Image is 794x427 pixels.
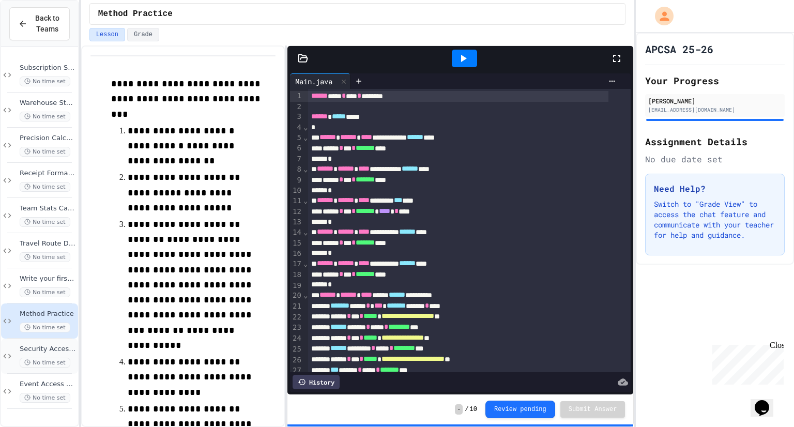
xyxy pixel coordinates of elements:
div: 8 [290,164,303,175]
span: Subscription Service Validator [20,64,76,72]
div: History [293,375,340,389]
span: - [455,404,463,415]
span: Event Access Controller [20,380,76,389]
span: Method Practice [98,8,173,20]
div: 19 [290,281,303,291]
div: No due date set [645,153,785,165]
div: 4 [290,123,303,133]
span: Warehouse Stock Calculator [20,99,76,108]
div: 26 [290,355,303,366]
div: 23 [290,323,303,333]
div: Chat with us now!Close [4,4,71,66]
h2: Assignment Details [645,134,785,149]
span: Security Access System [20,345,76,354]
h3: Need Help? [654,182,776,195]
span: 10 [470,405,477,414]
span: No time set [20,358,70,368]
div: 1 [290,91,303,102]
iframe: chat widget [708,341,784,385]
div: 9 [290,175,303,186]
div: 18 [290,270,303,281]
span: No time set [20,287,70,297]
div: 24 [290,333,303,344]
span: Write your first program in [GEOGRAPHIC_DATA]. [20,274,76,283]
div: 14 [290,227,303,238]
div: 17 [290,259,303,270]
div: 3 [290,112,303,123]
span: No time set [20,323,70,332]
iframe: chat widget [751,386,784,417]
div: 5 [290,133,303,144]
button: Submit Answer [560,401,625,418]
span: No time set [20,182,70,192]
div: Main.java [290,76,338,87]
div: 25 [290,344,303,355]
div: 16 [290,249,303,259]
div: 10 [290,186,303,196]
span: Travel Route Debugger [20,239,76,248]
div: 13 [290,217,303,227]
button: Lesson [89,28,125,41]
span: No time set [20,147,70,157]
span: Fold line [303,228,308,236]
div: [EMAIL_ADDRESS][DOMAIN_NAME] [648,106,782,114]
span: Method Practice [20,310,76,318]
div: 11 [290,196,303,207]
div: 15 [290,238,303,249]
span: Team Stats Calculator [20,204,76,213]
span: No time set [20,112,70,121]
span: Fold line [303,123,308,131]
span: No time set [20,393,70,403]
div: 21 [290,301,303,312]
button: Back to Teams [9,7,70,40]
div: 22 [290,312,303,323]
span: Fold line [303,260,308,268]
div: My Account [644,4,676,28]
div: 7 [290,154,303,164]
button: Review pending [485,401,555,418]
div: 6 [290,143,303,154]
div: [PERSON_NAME] [648,96,782,105]
span: Fold line [303,165,308,173]
span: Submit Answer [569,405,617,414]
span: No time set [20,77,70,86]
div: 20 [290,291,303,301]
button: Grade [127,28,159,41]
div: 2 [290,102,303,112]
span: / [465,405,468,414]
span: Fold line [303,291,308,299]
span: No time set [20,217,70,227]
h1: APCSA 25-26 [645,42,713,56]
span: Fold line [303,196,308,205]
div: 12 [290,207,303,218]
h2: Your Progress [645,73,785,88]
span: Precision Calculator System [20,134,76,143]
span: Fold line [303,133,308,142]
span: Back to Teams [34,13,61,35]
span: No time set [20,252,70,262]
p: Switch to "Grade View" to access the chat feature and communicate with your teacher for help and ... [654,199,776,240]
span: Receipt Formatter [20,169,76,178]
div: Main.java [290,73,350,89]
div: 27 [290,365,303,376]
